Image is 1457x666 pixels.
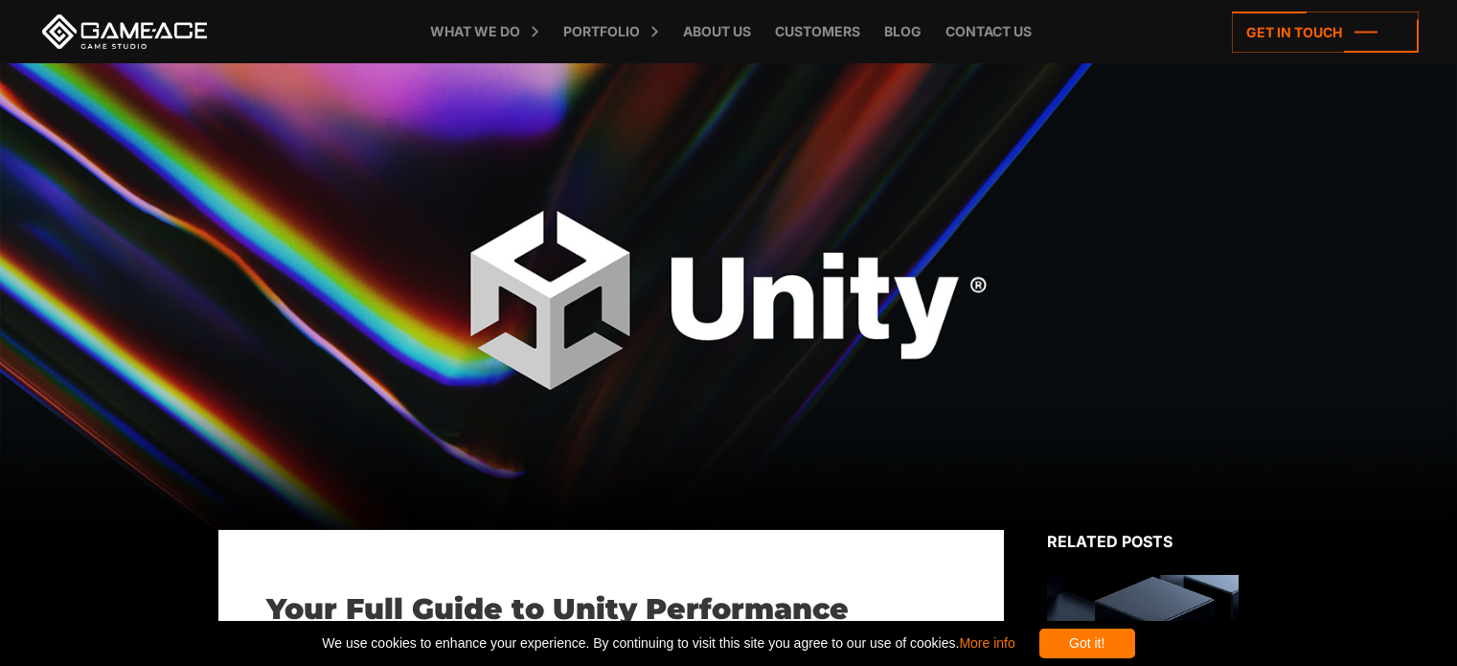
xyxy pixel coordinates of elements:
a: Get in touch [1232,11,1419,53]
span: We use cookies to enhance your experience. By continuing to visit this site you agree to our use ... [322,629,1014,658]
div: Related posts [1047,530,1239,553]
div: Got it! [1039,629,1135,658]
a: More info [959,635,1014,651]
h1: Your Full Guide to Unity Performance Optimization [266,592,956,661]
